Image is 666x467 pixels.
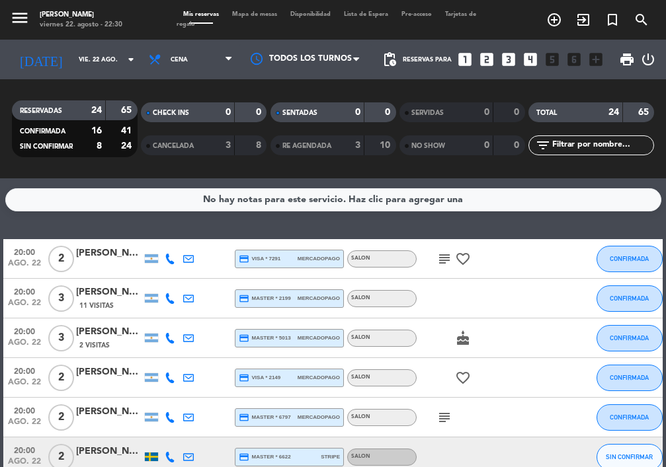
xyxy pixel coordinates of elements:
[121,141,134,151] strong: 24
[351,454,370,459] span: SALON
[536,110,557,116] span: TOTAL
[597,325,663,351] button: CONFIRMADA
[8,338,41,353] span: ago. 22
[239,254,249,264] i: credit_card
[76,404,142,419] div: [PERSON_NAME]
[256,108,264,117] strong: 0
[395,11,438,17] span: Pre-acceso
[8,323,41,338] span: 20:00
[351,375,370,380] span: SALON
[171,56,188,63] span: Cena
[8,283,41,299] span: 20:00
[76,324,142,340] div: [PERSON_NAME]
[8,417,41,433] span: ago. 22
[484,108,489,117] strong: 0
[351,414,370,419] span: SALON
[385,108,393,117] strong: 0
[597,285,663,312] button: CONFIRMADA
[153,143,194,149] span: CANCELADA
[121,126,134,135] strong: 41
[478,51,495,68] i: looks_two
[514,141,522,150] strong: 0
[610,295,649,302] span: CONFIRMADA
[456,51,474,68] i: looks_one
[203,192,463,207] div: No hay notas para este servicio. Haz clic para agregar una
[500,51,517,68] i: looks_3
[8,378,41,393] span: ago. 22
[256,141,264,150] strong: 8
[76,246,142,261] div: [PERSON_NAME] [PERSON_NAME]
[91,126,102,135] strong: 16
[239,293,291,304] span: master * 2199
[239,452,249,462] i: credit_card
[565,51,583,68] i: looks_6
[226,11,284,17] span: Mapa de mesas
[298,334,340,342] span: mercadopago
[153,110,189,116] span: CHECK INS
[121,106,134,115] strong: 65
[355,141,360,150] strong: 3
[298,413,340,421] span: mercadopago
[10,8,30,28] i: menu
[8,442,41,457] span: 20:00
[380,141,393,150] strong: 10
[544,51,561,68] i: looks_5
[239,333,249,343] i: credit_card
[610,334,649,341] span: CONFIRMADA
[610,255,649,262] span: CONFIRMADA
[608,108,619,117] strong: 24
[382,52,397,67] span: pending_actions
[597,404,663,431] button: CONFIRMADA
[610,413,649,421] span: CONFIRMADA
[239,373,280,383] span: visa * 2149
[575,12,591,28] i: exit_to_app
[40,20,122,30] div: viernes 22. agosto - 22:30
[455,330,471,346] i: cake
[604,12,620,28] i: turned_in_not
[606,453,653,460] span: SIN CONFIRMAR
[619,52,635,67] span: print
[97,141,102,151] strong: 8
[239,373,249,383] i: credit_card
[48,285,74,312] span: 3
[640,40,656,79] div: LOG OUT
[48,246,74,272] span: 2
[337,11,395,17] span: Lista de Espera
[79,340,110,351] span: 2 Visitas
[351,335,370,340] span: SALON
[298,254,340,263] span: mercadopago
[20,143,73,150] span: SIN CONFIRMAR
[239,452,291,462] span: master * 6622
[239,333,291,343] span: master * 5013
[239,412,291,423] span: master * 6797
[284,11,337,17] span: Disponibilidad
[522,51,539,68] i: looks_4
[634,12,649,28] i: search
[587,51,604,68] i: add_box
[226,141,231,150] strong: 3
[514,108,522,117] strong: 0
[177,11,226,17] span: Mis reservas
[321,452,340,461] span: stripe
[8,363,41,378] span: 20:00
[8,402,41,417] span: 20:00
[298,294,340,303] span: mercadopago
[355,108,360,117] strong: 0
[411,110,444,116] span: SERVIDAS
[351,295,370,301] span: SALON
[239,254,280,264] span: visa * 7291
[638,108,651,117] strong: 65
[8,244,41,259] span: 20:00
[20,108,62,114] span: RESERVADAS
[484,141,489,150] strong: 0
[351,256,370,261] span: SALON
[177,11,476,27] span: Tarjetas de regalo
[610,374,649,381] span: CONFIRMADA
[76,365,142,380] div: [PERSON_NAME]
[40,10,122,20] div: [PERSON_NAME]
[298,373,340,382] span: mercadopago
[10,46,72,73] i: [DATE]
[640,52,656,67] i: power_settings_new
[76,444,142,459] div: [PERSON_NAME]
[10,8,30,32] button: menu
